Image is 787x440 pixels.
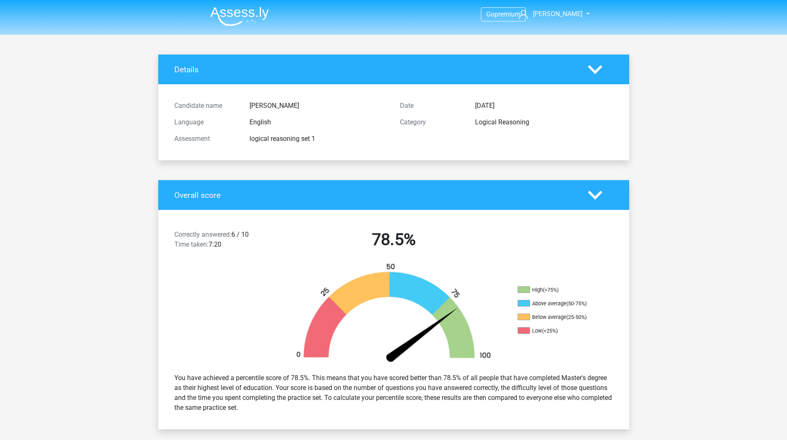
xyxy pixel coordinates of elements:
span: [PERSON_NAME] [533,10,583,18]
span: Time taken: [174,240,209,248]
span: premium [495,10,521,18]
h2: 78.5% [287,230,500,250]
div: (<25%) [542,328,558,334]
img: 79.038f80858561.png [282,263,505,366]
div: (50-75%) [566,300,587,307]
h4: Overall score [174,190,575,200]
div: Assessment [168,134,243,144]
div: Category [394,117,469,127]
div: Candidate name [168,101,243,111]
div: Date [394,101,469,111]
div: 6 / 10 7:20 [168,230,281,253]
div: English [243,117,394,127]
div: (25-50%) [566,314,587,320]
div: [PERSON_NAME] [243,101,394,111]
span: Correctly answered: [174,231,231,238]
div: Logical Reasoning [469,117,619,127]
div: (>75%) [543,287,559,293]
span: Go [486,10,495,18]
div: Language [168,117,243,127]
div: You have achieved a percentile score of 78.5%. This means that you have scored better than 78.5% ... [168,370,619,416]
a: Gopremium [481,9,525,20]
h4: Details [174,65,575,74]
li: Below average [518,314,600,321]
li: High [518,286,600,294]
div: logical reasoning set 1 [243,134,394,144]
div: [DATE] [469,101,619,111]
li: Above average [518,300,600,307]
a: [PERSON_NAME] [516,9,583,19]
li: Low [518,327,600,335]
img: Assessly [210,7,269,26]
